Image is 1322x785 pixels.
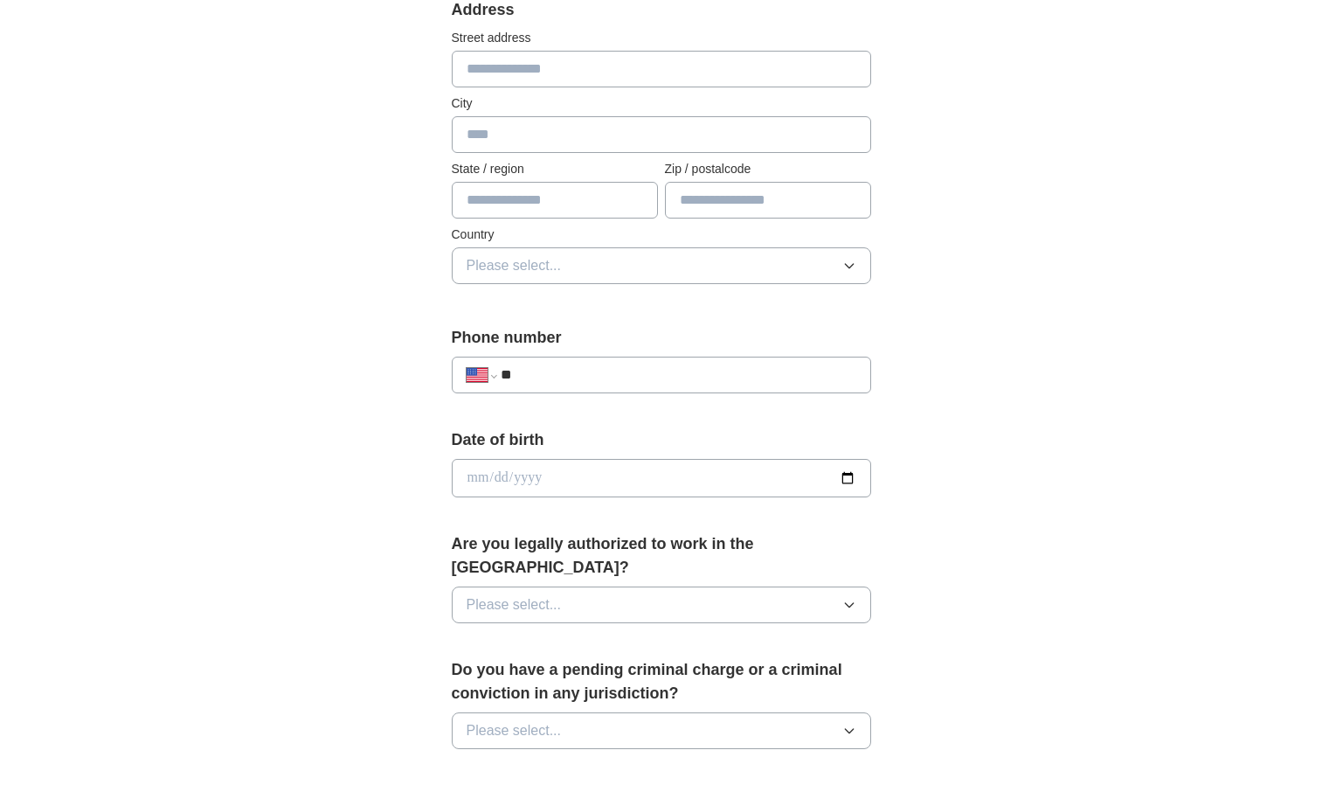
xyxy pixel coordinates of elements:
label: Phone number [452,326,871,350]
label: Country [452,226,871,244]
label: Zip / postalcode [665,160,871,178]
label: City [452,94,871,113]
span: Please select... [467,594,562,615]
label: Are you legally authorized to work in the [GEOGRAPHIC_DATA]? [452,532,871,580]
label: Do you have a pending criminal charge or a criminal conviction in any jurisdiction? [452,658,871,705]
button: Please select... [452,247,871,284]
label: Date of birth [452,428,871,452]
label: State / region [452,160,658,178]
span: Please select... [467,720,562,741]
span: Please select... [467,255,562,276]
button: Please select... [452,712,871,749]
button: Please select... [452,587,871,623]
label: Street address [452,29,871,47]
